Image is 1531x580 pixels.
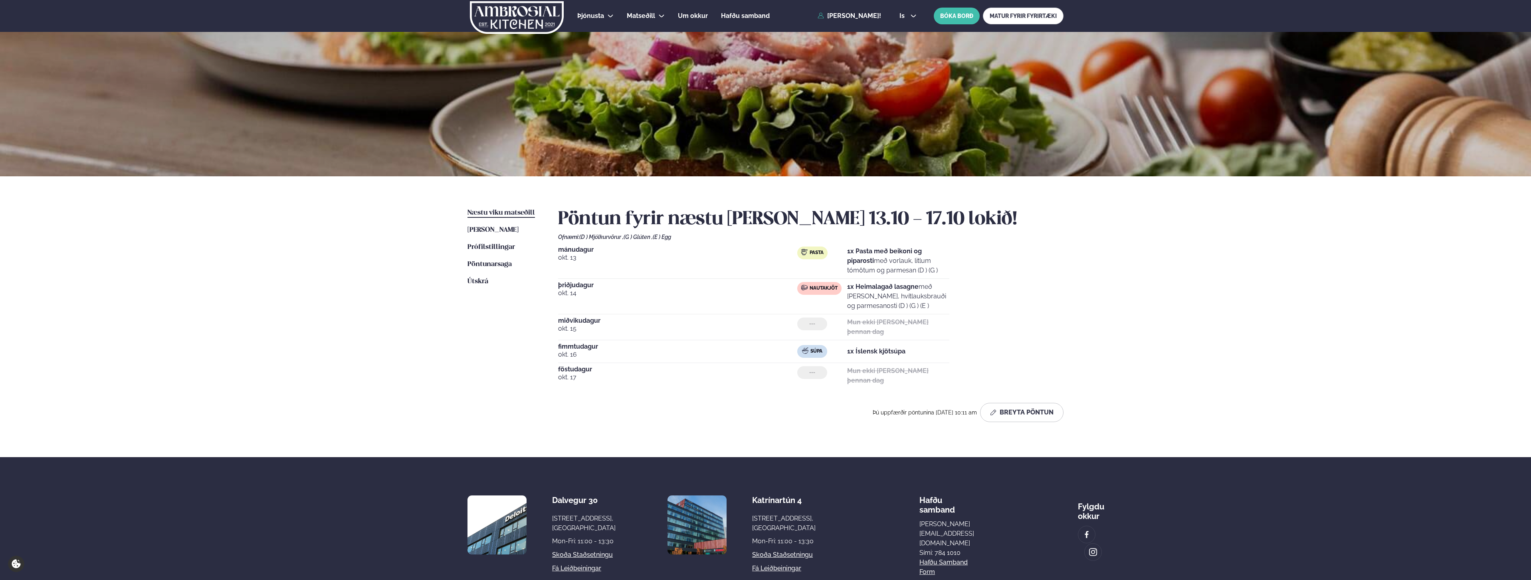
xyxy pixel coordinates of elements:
[752,495,816,505] div: Katrínartún 4
[552,564,601,573] a: Fá leiðbeiningar
[899,13,907,19] span: is
[467,244,515,251] span: Prófílstillingar
[810,285,838,292] span: Nautakjöt
[801,284,808,291] img: beef.svg
[467,227,519,233] span: [PERSON_NAME]
[467,278,488,285] span: Útskrá
[934,8,980,24] button: BÓKA BORÐ
[752,537,816,546] div: Mon-Fri: 11:00 - 13:30
[467,260,512,269] a: Pöntunarsaga
[847,318,929,335] strong: Mun ekki [PERSON_NAME] þennan dag
[552,514,616,533] div: [STREET_ADDRESS], [GEOGRAPHIC_DATA]
[847,247,922,264] strong: 1x Pasta með beikoni og piparosti
[579,234,624,240] span: (D ) Mjólkurvörur ,
[919,548,974,558] p: Sími: 784 1010
[653,234,671,240] span: (E ) Egg
[678,12,708,20] span: Um okkur
[558,247,797,253] span: mánudagur
[552,495,616,505] div: Dalvegur 30
[558,324,797,333] span: okt. 15
[558,208,1064,231] h2: Pöntun fyrir næstu [PERSON_NAME] 13.10 - 17.10 lokið!
[558,234,1064,240] div: Ofnæmi:
[752,550,813,560] a: Skoða staðsetningu
[558,253,797,262] span: okt. 13
[558,366,797,373] span: föstudagur
[847,347,905,355] strong: 1x Íslensk kjötsúpa
[558,282,797,288] span: þriðjudagur
[810,348,822,355] span: Súpa
[467,209,535,216] span: Næstu viku matseðill
[467,495,527,554] img: image alt
[558,350,797,359] span: okt. 16
[847,367,929,384] strong: Mun ekki [PERSON_NAME] þennan dag
[919,558,974,577] a: Hafðu samband form
[919,489,955,515] span: Hafðu samband
[721,12,770,20] span: Hafðu samband
[467,243,515,252] a: Prófílstillingar
[469,1,564,34] img: logo
[893,13,923,19] button: is
[467,208,535,218] a: Næstu viku matseðill
[809,321,815,327] span: ---
[847,247,949,275] p: með vorlauk, litlum tómötum og parmesan (D ) (G )
[467,261,512,268] span: Pöntunarsaga
[983,8,1064,24] a: MATUR FYRIR FYRIRTÆKI
[873,409,977,416] span: Þú uppfærðir pöntunina [DATE] 10:11 am
[558,373,797,382] span: okt. 17
[802,347,808,354] img: soup.svg
[678,11,708,21] a: Um okkur
[809,369,815,376] span: ---
[980,403,1064,422] button: Breyta Pöntun
[624,234,653,240] span: (G ) Glúten ,
[818,12,881,20] a: [PERSON_NAME]!
[1089,548,1097,557] img: image alt
[627,12,655,20] span: Matseðill
[552,550,613,560] a: Skoða staðsetningu
[752,514,816,533] div: [STREET_ADDRESS], [GEOGRAPHIC_DATA]
[721,11,770,21] a: Hafðu samband
[667,495,727,554] img: image alt
[847,283,919,290] strong: 1x Heimalagað lasagne
[627,11,655,21] a: Matseðill
[552,537,616,546] div: Mon-Fri: 11:00 - 13:30
[919,519,974,548] a: [PERSON_NAME][EMAIL_ADDRESS][DOMAIN_NAME]
[1078,495,1104,521] div: Fylgdu okkur
[8,556,24,572] a: Cookie settings
[1085,544,1101,560] a: image alt
[467,277,488,286] a: Útskrá
[558,288,797,298] span: okt. 14
[467,225,519,235] a: [PERSON_NAME]
[810,250,824,256] span: Pasta
[558,318,797,324] span: miðvikudagur
[801,249,808,255] img: pasta.svg
[558,343,797,350] span: fimmtudagur
[577,12,604,20] span: Þjónusta
[577,11,604,21] a: Þjónusta
[1078,526,1095,543] a: image alt
[752,564,801,573] a: Fá leiðbeiningar
[1082,530,1091,539] img: image alt
[847,282,949,311] p: með [PERSON_NAME], hvítlauksbrauði og parmesanosti (D ) (G ) (E )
